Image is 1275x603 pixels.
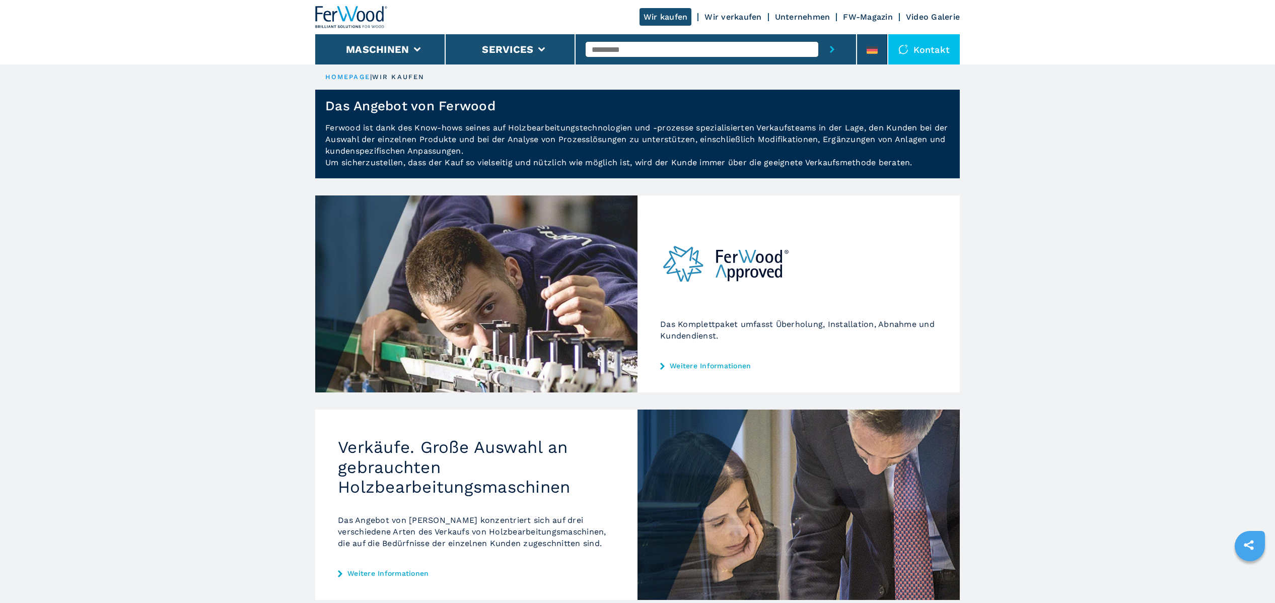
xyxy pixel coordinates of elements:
button: Services [482,43,533,55]
a: Video Galerie [906,12,960,22]
img: Kontakt [898,44,908,54]
a: sharethis [1236,532,1261,558]
a: Weitere Informationen [338,569,615,577]
span: | [370,73,372,81]
p: Das Komplettpaket umfasst Überholung, Installation, Abnahme und Kundendienst. [660,318,937,342]
p: Das Angebot von [PERSON_NAME] konzentriert sich auf drei verschiedene Arten des Verkaufs von Holz... [338,514,615,549]
a: Unternehmen [775,12,830,22]
a: HOMEPAGE [325,73,370,81]
img: Verkäufe. Große Auswahl an gebrauchten Holzbearbeitungsmaschinen [637,410,960,600]
iframe: Chat [1232,558,1267,595]
a: Weitere Informationen [660,362,937,370]
img: Ferwood [315,6,388,28]
button: submit-button [818,34,846,64]
h1: Das Angebot von Ferwood [325,98,495,114]
p: Ferwood ist dank des Know-hows seines auf Holzbearbeitungstechnologien und -prozesse spezialisier... [315,122,960,178]
p: wir kaufen [372,73,424,82]
h2: Verkäufe. Große Auswahl an gebrauchten Holzbearbeitungsmaschinen [338,437,615,497]
a: Wir kaufen [640,8,692,26]
a: FW-Magazin [843,12,893,22]
button: Maschinen [346,43,409,55]
div: Kontakt [888,34,960,64]
a: Wir verkaufen [704,12,761,22]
